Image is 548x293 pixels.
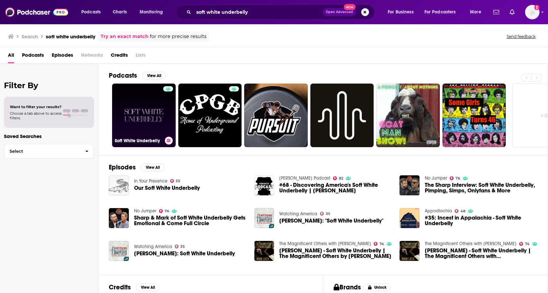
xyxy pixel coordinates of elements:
[400,175,420,195] img: The Sharp Interview: Soft White Underbelly, Pimping, Simps, Onlyfans & More
[46,33,95,40] h3: soft white underbelly
[111,50,128,63] a: Credits
[525,5,539,19] img: User Profile
[5,6,68,18] img: Podchaser - Follow, Share and Rate Podcasts
[194,7,323,17] input: Search podcasts, credits, & more...
[254,175,274,195] img: #68 - Discovering America's Soft White Underbelly | Mark Laita
[525,243,530,245] span: 74
[279,175,330,181] a: Danny Jones Podcast
[525,5,539,19] button: Show profile menu
[134,215,246,226] a: Sharp & Mark of Soft White Underbelly Gets Emotional & Come Full Circle
[175,244,185,248] a: 35
[279,182,392,193] span: #68 - Discovering America's Soft White Underbelly | [PERSON_NAME]
[507,7,517,18] a: Show notifications dropdown
[109,71,137,80] h2: Podcasts
[320,212,330,216] a: 35
[141,164,165,171] button: View All
[425,215,537,226] span: #35: Incest in Appalachia - Soft White Underbelly
[150,33,206,40] span: for more precise results
[109,71,166,80] a: PodcastsView All
[22,50,44,63] a: Podcasts
[109,208,129,228] img: Sharp & Mark of Soft White Underbelly Gets Emotional & Come Full Circle
[491,7,502,18] a: Show notifications dropdown
[279,218,383,224] span: [PERSON_NAME]: "Soft White Underbelly"
[534,5,539,10] svg: Add a profile image
[10,105,62,109] span: Want to filter your results?
[109,241,129,261] img: Mark Laita: Soft White Underbelly
[425,241,517,246] a: The Magnificent Others with Billy Corgan
[109,175,129,195] img: Our Soft White Underbelly
[115,138,162,144] h3: Soft White Underbelly
[140,8,163,17] span: Monitoring
[165,210,169,213] span: 76
[470,8,481,17] span: More
[134,178,167,184] a: In Your Presence
[8,50,14,63] a: All
[176,180,180,183] span: 55
[460,210,465,213] span: 48
[52,50,73,63] a: Episodes
[425,182,537,193] a: The Sharp Interview: Soft White Underbelly, Pimping, Simps, Onlyfans & More
[425,248,537,259] a: Mark Laita - Soft White Underbelly | The Magnificent Others with Billy Corgan
[4,144,94,159] button: Select
[136,50,146,63] span: Lists
[112,84,176,147] a: Soft White Underbelly
[254,208,274,228] img: Mark Laita: "Soft White Underbelly"
[333,176,343,180] a: 82
[135,7,171,17] button: open menu
[344,4,356,10] span: New
[279,248,392,259] a: Mark Laita - Soft White Underbelly | The Magnificent Others by Billy Corgan
[339,177,343,180] span: 82
[134,251,235,256] a: Mark Laita: Soft White Underbelly
[254,241,274,261] img: Mark Laita - Soft White Underbelly | The Magnificent Others by Billy Corgan
[108,7,131,17] a: Charts
[182,5,381,20] div: Search podcasts, credits, & more...
[4,133,94,139] p: Saved Searches
[425,175,447,181] a: No Jumper
[326,212,330,215] span: 35
[400,208,420,228] img: #35: Incest in Appalachia - Soft White Underbelly
[424,8,456,17] span: For Podcasters
[279,218,383,224] a: Mark Laita: "Soft White Underbelly"
[134,244,172,249] a: Watching America
[22,33,38,40] h3: Search
[134,208,156,214] a: No Jumper
[77,7,109,17] button: open menu
[383,7,422,17] button: open menu
[10,111,62,120] span: Choose a tab above to access filters.
[425,208,452,214] a: Appodlachia
[400,241,420,261] img: Mark Laita - Soft White Underbelly | The Magnificent Others with Billy Corgan
[4,81,94,90] h2: Filter By
[113,8,127,17] span: Charts
[505,34,538,39] button: Send feedback
[109,163,165,171] a: EpisodesView All
[134,185,200,191] span: Our Soft White Underbelly
[134,251,235,256] span: [PERSON_NAME]: Soft White Underbelly
[326,10,353,14] span: Open Advanced
[519,242,530,246] a: 74
[159,209,169,213] a: 76
[420,7,465,17] button: open menu
[425,248,537,259] span: [PERSON_NAME] - Soft White Underbelly | The Magnificent Others with [PERSON_NAME]
[380,243,384,245] span: 74
[279,248,392,259] span: [PERSON_NAME] - Soft White Underbelly | The Magnificent Others by [PERSON_NAME]
[142,72,166,80] button: View All
[101,33,148,40] a: Try an exact match
[180,245,185,248] span: 35
[81,50,103,63] span: Networks
[374,242,384,246] a: 74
